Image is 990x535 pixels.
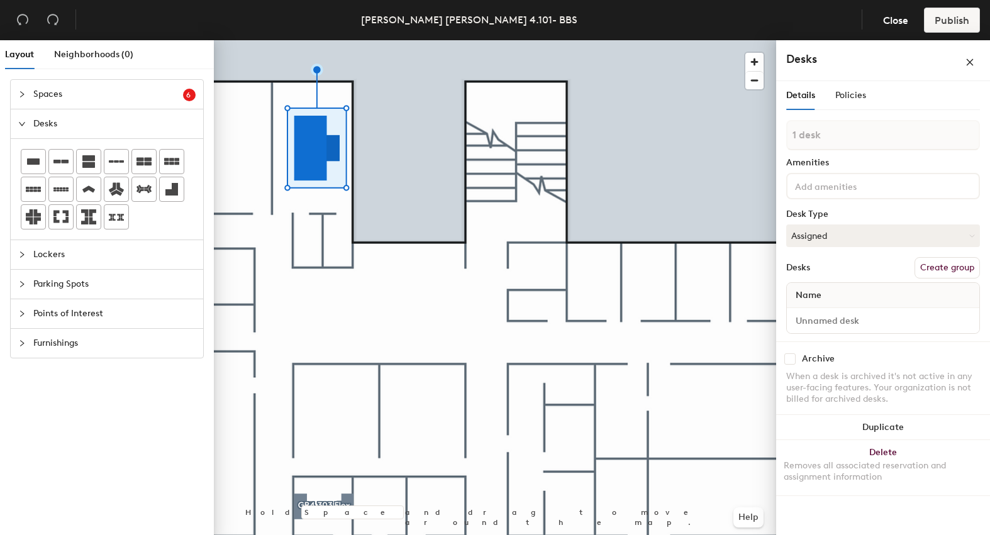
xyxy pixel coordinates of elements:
[54,49,133,60] span: Neighborhoods (0)
[883,14,908,26] span: Close
[16,13,29,26] span: undo
[786,263,810,273] div: Desks
[786,224,980,247] button: Assigned
[10,8,35,33] button: Undo (⌘ + Z)
[924,8,980,33] button: Publish
[361,12,577,28] div: [PERSON_NAME] [PERSON_NAME] 4.101- BBS
[789,284,828,307] span: Name
[18,280,26,288] span: collapsed
[733,507,764,527] button: Help
[786,90,815,101] span: Details
[835,90,866,101] span: Policies
[915,257,980,279] button: Create group
[802,354,835,364] div: Archive
[786,158,980,168] div: Amenities
[786,371,980,405] div: When a desk is archived it's not active in any user-facing features. Your organization is not bil...
[965,58,974,67] span: close
[18,310,26,317] span: collapsed
[183,89,196,101] sup: 6
[5,49,34,60] span: Layout
[33,240,196,269] span: Lockers
[872,8,919,33] button: Close
[776,415,990,440] button: Duplicate
[33,329,196,358] span: Furnishings
[786,209,980,219] div: Desk Type
[18,120,26,128] span: expanded
[786,51,925,67] h4: Desks
[186,91,193,99] span: 6
[33,80,183,109] span: Spaces
[33,270,196,299] span: Parking Spots
[40,8,65,33] button: Redo (⌘ + ⇧ + Z)
[793,178,906,193] input: Add amenities
[784,460,982,483] div: Removes all associated reservation and assignment information
[776,440,990,495] button: DeleteRemoves all associated reservation and assignment information
[789,312,977,329] input: Unnamed desk
[18,339,26,347] span: collapsed
[18,91,26,98] span: collapsed
[33,299,196,328] span: Points of Interest
[18,251,26,258] span: collapsed
[33,109,196,138] span: Desks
